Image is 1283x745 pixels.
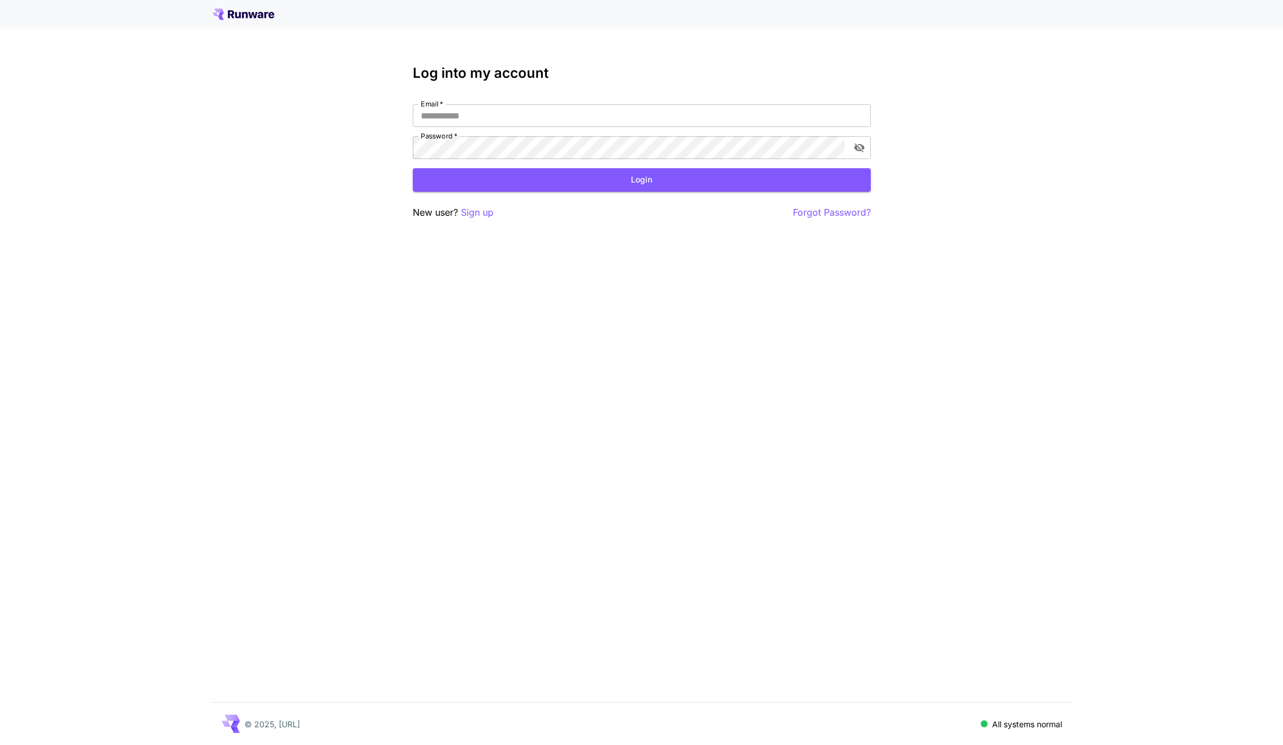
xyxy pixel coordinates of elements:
label: Email [421,99,443,109]
h3: Log into my account [413,65,871,81]
p: New user? [413,205,494,220]
label: Password [421,131,457,141]
p: All systems normal [992,718,1062,730]
p: © 2025, [URL] [244,718,300,730]
button: Sign up [461,205,494,220]
button: Login [413,168,871,192]
button: Forgot Password? [793,205,871,220]
button: toggle password visibility [849,137,870,158]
